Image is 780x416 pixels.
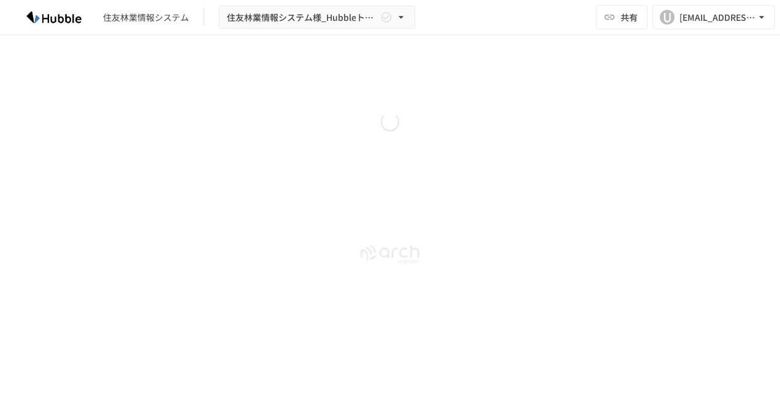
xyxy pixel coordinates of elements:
[227,10,378,25] span: 住友林業情報システム様_Hubbleトライアル導入資料
[652,5,775,29] button: U[EMAIL_ADDRESS][DOMAIN_NAME]
[219,6,415,29] button: 住友林業情報システム様_Hubbleトライアル導入資料
[596,5,648,29] button: 共有
[660,10,675,25] div: U
[621,10,638,24] span: 共有
[679,10,755,25] div: [EMAIL_ADDRESS][DOMAIN_NAME]
[15,7,93,27] img: HzDRNkGCf7KYO4GfwKnzITak6oVsp5RHeZBEM1dQFiQ
[103,11,189,24] div: 住友林業情報システム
